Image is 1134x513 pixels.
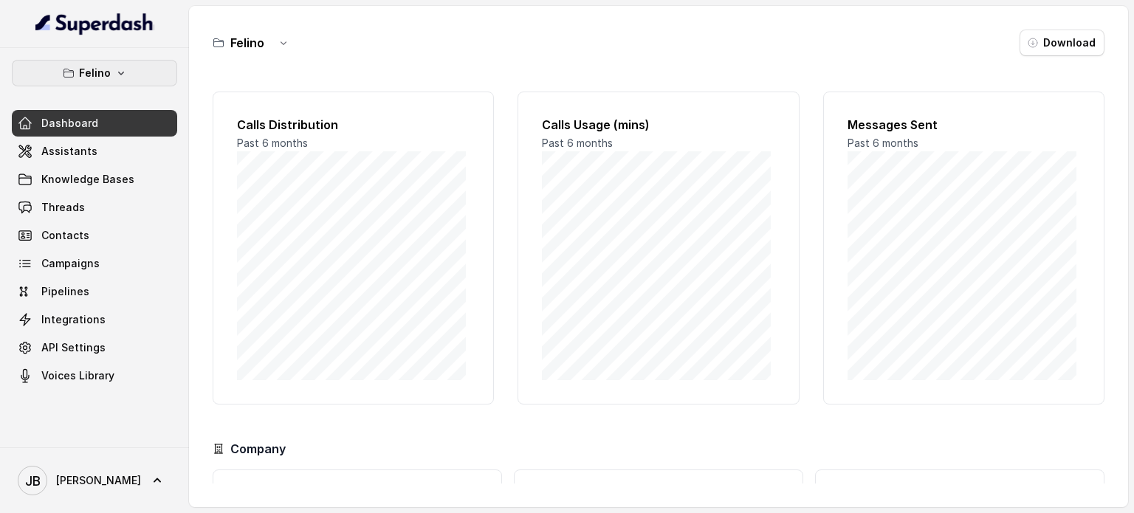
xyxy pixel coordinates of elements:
[237,137,308,149] span: Past 6 months
[1020,30,1104,56] button: Download
[12,362,177,389] a: Voices Library
[41,340,106,355] span: API Settings
[12,222,177,249] a: Contacts
[41,172,134,187] span: Knowledge Bases
[848,137,918,149] span: Past 6 months
[41,116,98,131] span: Dashboard
[12,60,177,86] button: Felino
[237,116,470,134] h2: Calls Distribution
[828,482,1092,500] h3: Workspaces
[41,256,100,271] span: Campaigns
[12,278,177,305] a: Pipelines
[12,460,177,501] a: [PERSON_NAME]
[12,194,177,221] a: Threads
[848,116,1080,134] h2: Messages Sent
[41,144,97,159] span: Assistants
[12,334,177,361] a: API Settings
[79,64,111,82] p: Felino
[41,312,106,327] span: Integrations
[542,137,613,149] span: Past 6 months
[12,166,177,193] a: Knowledge Bases
[41,200,85,215] span: Threads
[35,12,154,35] img: light.svg
[542,116,774,134] h2: Calls Usage (mins)
[526,482,791,500] h3: Messages
[12,250,177,277] a: Campaigns
[12,138,177,165] a: Assistants
[12,306,177,333] a: Integrations
[12,110,177,137] a: Dashboard
[225,482,489,500] h3: Calls
[56,473,141,488] span: [PERSON_NAME]
[25,473,41,489] text: JB
[41,228,89,243] span: Contacts
[230,34,264,52] h3: Felino
[41,368,114,383] span: Voices Library
[230,440,286,458] h3: Company
[41,284,89,299] span: Pipelines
